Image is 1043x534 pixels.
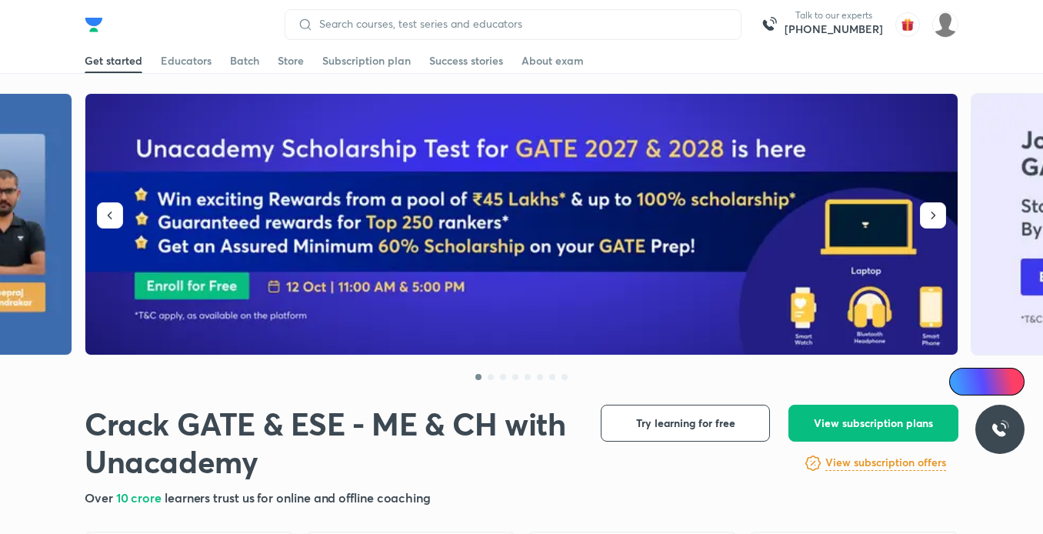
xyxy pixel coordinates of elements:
[601,405,770,442] button: Try learning for free
[278,53,304,68] div: Store
[958,375,971,388] img: Icon
[161,53,212,68] div: Educators
[814,416,933,431] span: View subscription plans
[230,53,259,68] div: Batch
[785,22,883,37] a: [PHONE_NUMBER]
[895,12,920,37] img: avatar
[521,48,584,73] a: About exam
[278,48,304,73] a: Store
[230,48,259,73] a: Batch
[85,489,116,506] span: Over
[85,405,576,480] h1: Crack GATE & ESE - ME & CH with Unacademy
[825,455,946,471] h6: View subscription offers
[429,48,503,73] a: Success stories
[785,9,883,22] p: Talk to our experts
[85,53,142,68] div: Get started
[636,416,735,431] span: Try learning for free
[161,48,212,73] a: Educators
[825,454,946,472] a: View subscription offers
[949,368,1025,395] a: Ai Doubts
[521,53,584,68] div: About exam
[313,18,728,30] input: Search courses, test series and educators
[322,53,411,68] div: Subscription plan
[85,15,103,34] img: Company Logo
[429,53,503,68] div: Success stories
[116,489,165,506] span: 10 crore
[788,405,958,442] button: View subscription plans
[85,48,142,73] a: Get started
[932,12,958,38] img: Mujtaba Ahsan
[754,9,785,40] img: call-us
[165,489,431,506] span: learners trust us for online and offline coaching
[991,420,1009,439] img: ttu
[975,375,1015,388] span: Ai Doubts
[322,48,411,73] a: Subscription plan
